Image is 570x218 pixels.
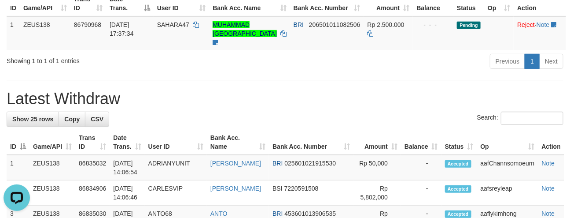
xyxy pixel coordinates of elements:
[284,160,336,167] span: Copy 025601021915530 to clipboard
[7,130,29,155] th: ID: activate to sort column descending
[401,130,441,155] th: Balance: activate to sort column ascending
[7,90,563,108] h1: Latest Withdraw
[272,185,283,192] span: BSI
[514,16,566,50] td: ·
[7,180,29,206] td: 2
[490,54,525,69] a: Previous
[213,21,277,37] a: MUHAMMAD [GEOGRAPHIC_DATA]
[353,180,401,206] td: Rp 5,802,000
[64,116,80,123] span: Copy
[501,112,563,125] input: Search:
[538,130,565,155] th: Action
[441,130,477,155] th: Status: activate to sort column ascending
[525,54,540,69] a: 1
[157,21,189,28] span: SAHARA47
[59,112,85,127] a: Copy
[401,155,441,180] td: -
[477,180,538,206] td: aafsreyleap
[7,16,20,50] td: 1
[445,160,471,168] span: Accepted
[445,210,471,218] span: Accepted
[29,130,75,155] th: Game/API: activate to sort column ascending
[401,180,441,206] td: -
[309,21,360,28] span: Copy 206501011082506 to clipboard
[210,210,228,217] a: ANTO
[7,155,29,180] td: 1
[477,112,563,125] label: Search:
[353,130,401,155] th: Amount: activate to sort column ascending
[353,155,401,180] td: Rp 50,000
[110,155,144,180] td: [DATE] 14:06:54
[207,130,269,155] th: Bank Acc. Name: activate to sort column ascending
[75,130,110,155] th: Trans ID: activate to sort column ascending
[416,20,450,29] div: - - -
[269,130,353,155] th: Bank Acc. Number: activate to sort column ascending
[272,210,283,217] span: BRI
[12,116,53,123] span: Show 25 rows
[537,21,550,28] a: Note
[145,180,207,206] td: CARLESVIP
[74,21,101,28] span: 86790968
[368,21,405,28] span: Rp 2.500.000
[477,155,538,180] td: aafChannsomoeurn
[145,155,207,180] td: ADRIANYUNIT
[284,185,319,192] span: Copy 7220591508 to clipboard
[85,112,109,127] a: CSV
[445,185,471,193] span: Accepted
[210,185,261,192] a: [PERSON_NAME]
[110,180,144,206] td: [DATE] 14:06:46
[517,21,535,28] a: Reject
[110,130,144,155] th: Date Trans.: activate to sort column ascending
[457,22,481,29] span: Pending
[29,155,75,180] td: ZEUS138
[539,54,563,69] a: Next
[29,180,75,206] td: ZEUS138
[542,185,555,192] a: Note
[272,160,283,167] span: BRI
[4,4,30,30] button: Open LiveChat chat widget
[7,112,59,127] a: Show 25 rows
[7,53,231,65] div: Showing 1 to 1 of 1 entries
[477,130,538,155] th: Op: activate to sort column ascending
[145,130,207,155] th: User ID: activate to sort column ascending
[91,116,103,123] span: CSV
[210,160,261,167] a: [PERSON_NAME]
[284,210,336,217] span: Copy 453601013906535 to clipboard
[110,21,134,37] span: [DATE] 17:37:34
[294,21,304,28] span: BRI
[20,16,70,50] td: ZEUS138
[542,160,555,167] a: Note
[75,155,110,180] td: 86835032
[542,210,555,217] a: Note
[75,180,110,206] td: 86834906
